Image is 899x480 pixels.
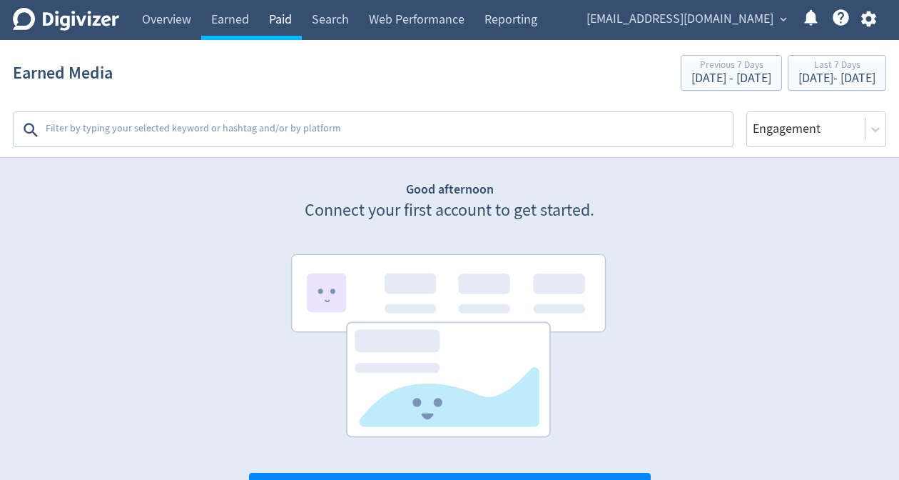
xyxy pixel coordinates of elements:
p: Connect your first account to get started. [249,199,651,223]
div: Last 7 Days [798,60,875,72]
h1: Good afternoon [249,181,651,199]
span: expand_more [777,13,790,26]
button: Previous 7 Days[DATE] - [DATE] [681,55,782,91]
span: [EMAIL_ADDRESS][DOMAIN_NAME] [586,8,773,31]
div: Previous 7 Days [691,60,771,72]
div: [DATE] - [DATE] [691,72,771,85]
div: [DATE] - [DATE] [798,72,875,85]
button: [EMAIL_ADDRESS][DOMAIN_NAME] [581,8,791,31]
button: Last 7 Days[DATE]- [DATE] [788,55,886,91]
h1: Earned Media [13,50,113,96]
